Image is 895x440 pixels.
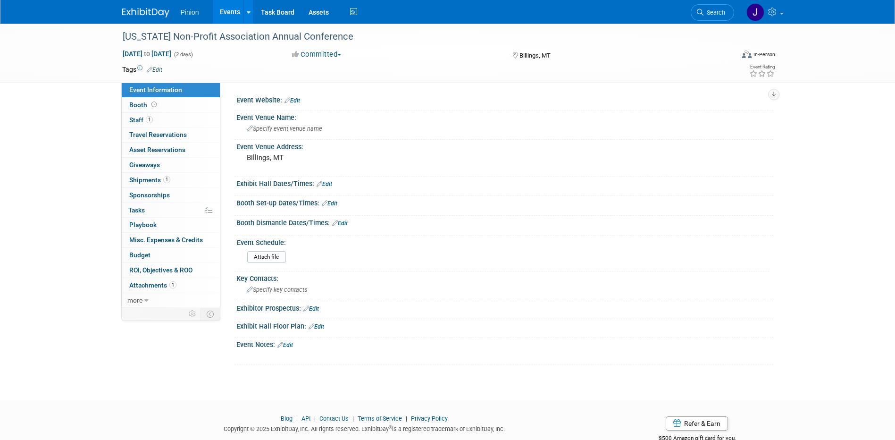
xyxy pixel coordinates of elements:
[122,248,220,262] a: Budget
[519,52,551,59] span: Billings, MT
[742,51,752,58] img: Format-Inperson.png
[129,161,160,169] span: Giveaways
[236,338,773,350] div: Event Notes:
[122,263,220,278] a: ROI, Objectives & ROO
[746,3,764,21] img: Jennifer Plumisto
[236,177,773,189] div: Exhibit Hall Dates/Times:
[122,188,220,203] a: Sponsorships
[703,9,725,16] span: Search
[309,323,324,330] a: Edit
[122,98,220,112] a: Booth
[236,216,773,228] div: Booth Dismantle Dates/Times:
[169,281,176,288] span: 1
[201,308,220,320] td: Toggle Event Tabs
[146,116,153,123] span: 1
[181,8,199,16] span: Pinion
[129,251,151,259] span: Budget
[277,342,293,348] a: Edit
[122,233,220,247] a: Misc. Expenses & Credits
[129,101,159,109] span: Booth
[247,125,322,132] span: Specify event venue name
[129,116,153,124] span: Staff
[236,93,773,105] div: Event Website:
[129,146,185,153] span: Asset Reservations
[332,220,348,227] a: Edit
[322,200,337,207] a: Edit
[389,425,392,430] sup: ®
[129,176,170,184] span: Shipments
[236,140,773,152] div: Event Venue Address:
[129,236,203,244] span: Misc. Expenses & Credits
[666,416,728,431] a: Refer & Earn
[247,286,307,293] span: Specify key contacts
[358,415,402,422] a: Terms of Service
[127,296,142,304] span: more
[284,97,300,104] a: Edit
[122,83,220,97] a: Event Information
[147,67,162,73] a: Edit
[173,51,193,58] span: (2 days)
[122,203,220,218] a: Tasks
[281,415,293,422] a: Blog
[184,308,201,320] td: Personalize Event Tab Strip
[301,415,310,422] a: API
[142,50,151,58] span: to
[303,305,319,312] a: Edit
[150,101,159,108] span: Booth not reserved yet
[236,110,773,122] div: Event Venue Name:
[129,86,182,93] span: Event Information
[289,50,345,59] button: Committed
[163,176,170,183] span: 1
[122,173,220,187] a: Shipments1
[691,4,734,21] a: Search
[749,65,775,69] div: Event Rating
[294,415,300,422] span: |
[312,415,318,422] span: |
[122,278,220,293] a: Attachments1
[119,28,720,45] div: [US_STATE] Non-Profit Association Annual Conference
[236,319,773,331] div: Exhibit Hall Floor Plan:
[247,153,450,162] pre: Billings, MT
[319,415,349,422] a: Contact Us
[122,293,220,308] a: more
[122,50,172,58] span: [DATE] [DATE]
[122,8,169,17] img: ExhibitDay
[411,415,448,422] a: Privacy Policy
[122,143,220,157] a: Asset Reservations
[122,113,220,127] a: Staff1
[129,131,187,138] span: Travel Reservations
[350,415,356,422] span: |
[236,196,773,208] div: Booth Set-up Dates/Times:
[236,271,773,283] div: Key Contacts:
[122,158,220,172] a: Giveaways
[129,191,170,199] span: Sponsorships
[129,266,192,274] span: ROI, Objectives & ROO
[403,415,410,422] span: |
[122,65,162,74] td: Tags
[122,127,220,142] a: Travel Reservations
[317,181,332,187] a: Edit
[129,281,176,289] span: Attachments
[236,301,773,313] div: Exhibitor Prospectus:
[128,206,145,214] span: Tasks
[753,51,775,58] div: In-Person
[237,236,769,247] div: Event Schedule:
[122,218,220,232] a: Playbook
[122,423,607,433] div: Copyright © 2025 ExhibitDay, Inc. All rights reserved. ExhibitDay is a registered trademark of Ex...
[129,221,157,228] span: Playbook
[678,49,776,63] div: Event Format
